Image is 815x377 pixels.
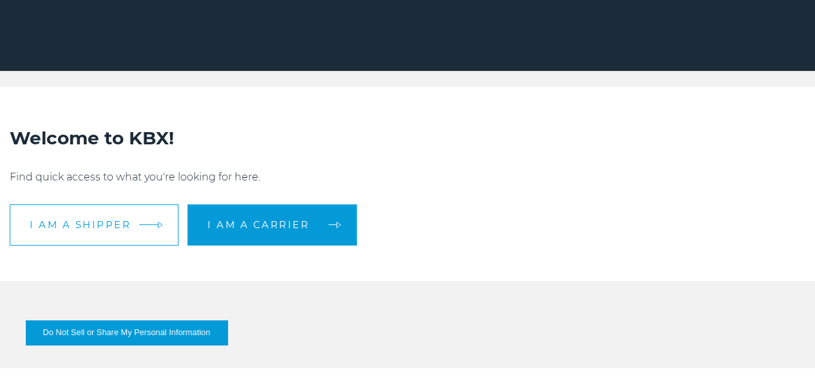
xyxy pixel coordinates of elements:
[207,220,309,229] span: I am a carrier
[26,320,227,345] button: Do Not Sell or Share My Personal Information
[187,204,357,246] a: I am a carrier arrow arrow
[158,221,163,228] img: arrow
[751,315,815,377] iframe: Chat Widget
[10,204,178,246] a: I am a shipper arrow arrow
[10,126,805,150] h2: Welcome to KBX!
[30,220,131,229] span: I am a shipper
[10,169,805,185] p: Find quick access to what you're looking for here.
